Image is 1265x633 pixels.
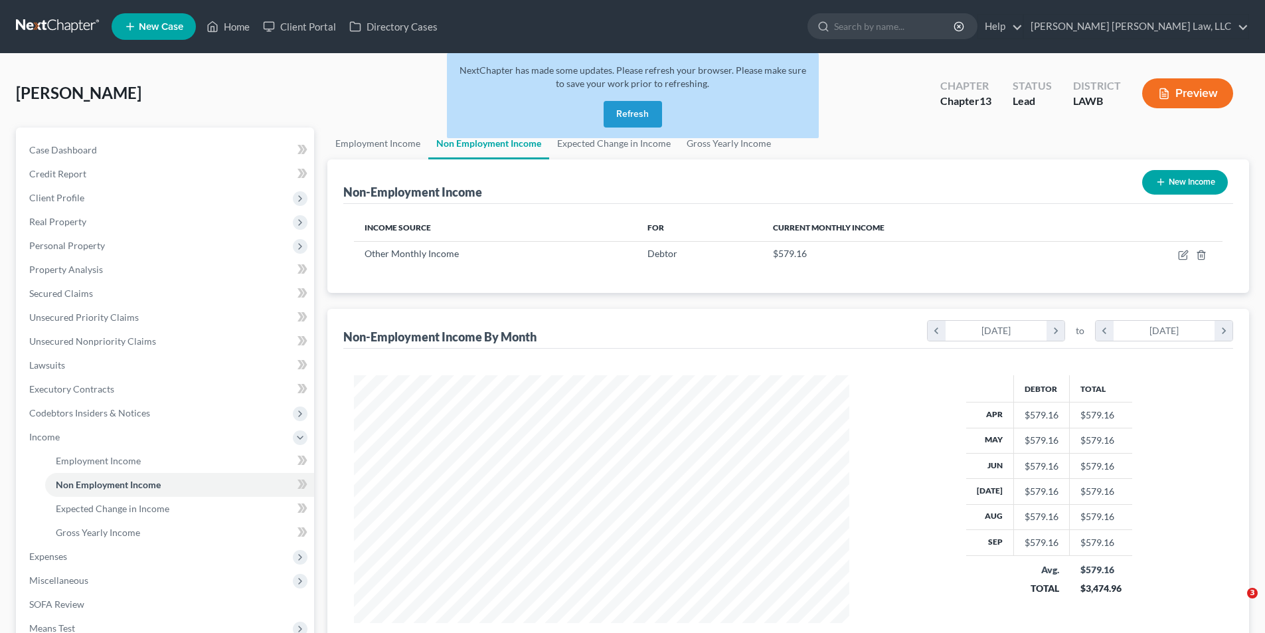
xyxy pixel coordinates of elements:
[940,94,991,109] div: Chapter
[1025,536,1058,549] div: $579.16
[45,449,314,473] a: Employment Income
[19,592,314,616] a: SOFA Review
[1070,479,1132,504] td: $579.16
[647,248,677,259] span: Debtor
[978,15,1023,39] a: Help
[19,377,314,401] a: Executory Contracts
[29,598,84,610] span: SOFA Review
[966,453,1014,478] th: Jun
[1025,460,1058,473] div: $579.16
[29,144,97,155] span: Case Dashboard
[647,223,664,232] span: For
[19,162,314,186] a: Credit Report
[29,335,156,347] span: Unsecured Nonpriority Claims
[1013,78,1052,94] div: Status
[1096,321,1114,341] i: chevron_left
[29,431,60,442] span: Income
[1025,563,1059,577] div: Avg.
[979,94,991,107] span: 13
[29,216,86,227] span: Real Property
[365,248,459,259] span: Other Monthly Income
[29,240,105,251] span: Personal Property
[19,138,314,162] a: Case Dashboard
[45,521,314,545] a: Gross Yearly Income
[928,321,946,341] i: chevron_left
[256,15,343,39] a: Client Portal
[1215,321,1232,341] i: chevron_right
[946,321,1047,341] div: [DATE]
[460,64,806,89] span: NextChapter has made some updates. Please refresh your browser. Please make sure to save your wor...
[29,407,150,418] span: Codebtors Insiders & Notices
[56,527,140,538] span: Gross Yearly Income
[1025,582,1059,595] div: TOTAL
[1070,504,1132,529] td: $579.16
[365,223,431,232] span: Income Source
[29,264,103,275] span: Property Analysis
[1142,170,1228,195] button: New Income
[966,403,1014,428] th: Apr
[56,503,169,514] span: Expected Change in Income
[343,329,537,345] div: Non-Employment Income By Month
[940,78,991,94] div: Chapter
[1220,588,1252,620] iframe: Intercom live chat
[327,128,428,159] a: Employment Income
[56,479,161,490] span: Non Employment Income
[29,383,114,395] span: Executory Contracts
[1070,428,1132,453] td: $579.16
[29,288,93,299] span: Secured Claims
[29,312,139,323] span: Unsecured Priority Claims
[56,455,141,466] span: Employment Income
[1025,408,1058,422] div: $579.16
[19,306,314,329] a: Unsecured Priority Claims
[773,248,807,259] span: $579.16
[16,83,141,102] span: [PERSON_NAME]
[1025,510,1058,523] div: $579.16
[1070,403,1132,428] td: $579.16
[1247,588,1258,598] span: 3
[1047,321,1064,341] i: chevron_right
[45,497,314,521] a: Expected Change in Income
[45,473,314,497] a: Non Employment Income
[29,575,88,586] span: Miscellaneous
[1025,434,1058,447] div: $579.16
[966,530,1014,555] th: Sep
[19,258,314,282] a: Property Analysis
[1142,78,1233,108] button: Preview
[1070,530,1132,555] td: $579.16
[1073,78,1121,94] div: District
[834,14,956,39] input: Search by name...
[139,22,183,32] span: New Case
[1076,324,1084,337] span: to
[1014,375,1070,402] th: Debtor
[428,128,549,159] a: Non Employment Income
[1080,582,1122,595] div: $3,474.96
[773,223,885,232] span: Current Monthly Income
[1073,94,1121,109] div: LAWB
[966,428,1014,453] th: May
[19,353,314,377] a: Lawsuits
[1070,453,1132,478] td: $579.16
[200,15,256,39] a: Home
[966,479,1014,504] th: [DATE]
[343,15,444,39] a: Directory Cases
[1080,563,1122,577] div: $579.16
[1070,375,1132,402] th: Total
[29,192,84,203] span: Client Profile
[19,329,314,353] a: Unsecured Nonpriority Claims
[19,282,314,306] a: Secured Claims
[1013,94,1052,109] div: Lead
[966,504,1014,529] th: Aug
[604,101,662,128] button: Refresh
[29,359,65,371] span: Lawsuits
[29,551,67,562] span: Expenses
[1114,321,1215,341] div: [DATE]
[1024,15,1248,39] a: [PERSON_NAME] [PERSON_NAME] Law, LLC
[343,184,482,200] div: Non-Employment Income
[1025,485,1058,498] div: $579.16
[29,168,86,179] span: Credit Report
